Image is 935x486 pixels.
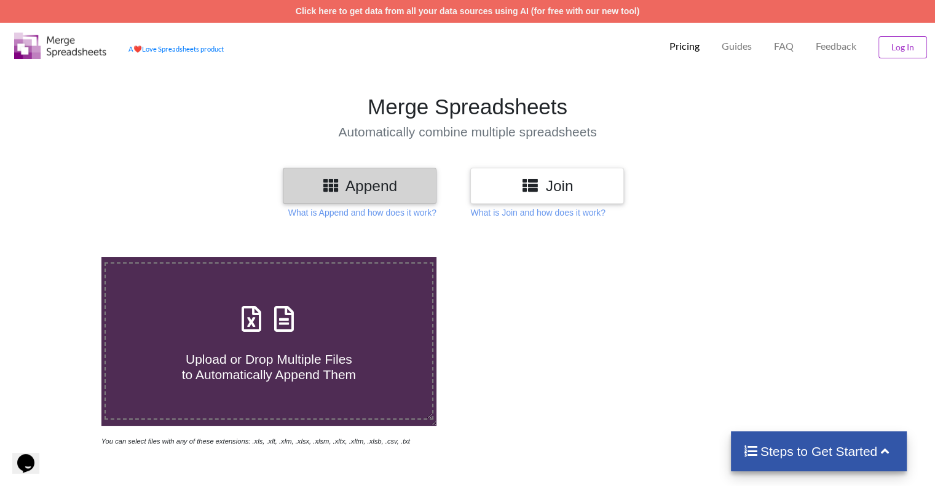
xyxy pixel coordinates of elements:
p: Guides [722,40,752,53]
a: AheartLove Spreadsheets product [128,45,224,53]
span: heart [133,45,142,53]
h3: Append [292,177,427,195]
span: Upload or Drop Multiple Files to Automatically Append Them [182,352,356,382]
h4: Steps to Get Started [743,444,895,459]
h3: Join [479,177,615,195]
i: You can select files with any of these extensions: .xls, .xlt, .xlm, .xlsx, .xlsm, .xltx, .xltm, ... [101,437,410,445]
span: Feedback [816,41,856,51]
p: Pricing [669,40,700,53]
img: Logo.png [14,33,106,59]
button: Log In [878,36,927,58]
p: What is Append and how does it work? [288,206,436,219]
p: FAQ [774,40,794,53]
p: What is Join and how does it work? [470,206,605,219]
a: Click here to get data from all your data sources using AI (for free with our new tool) [296,6,640,16]
iframe: chat widget [12,437,52,474]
